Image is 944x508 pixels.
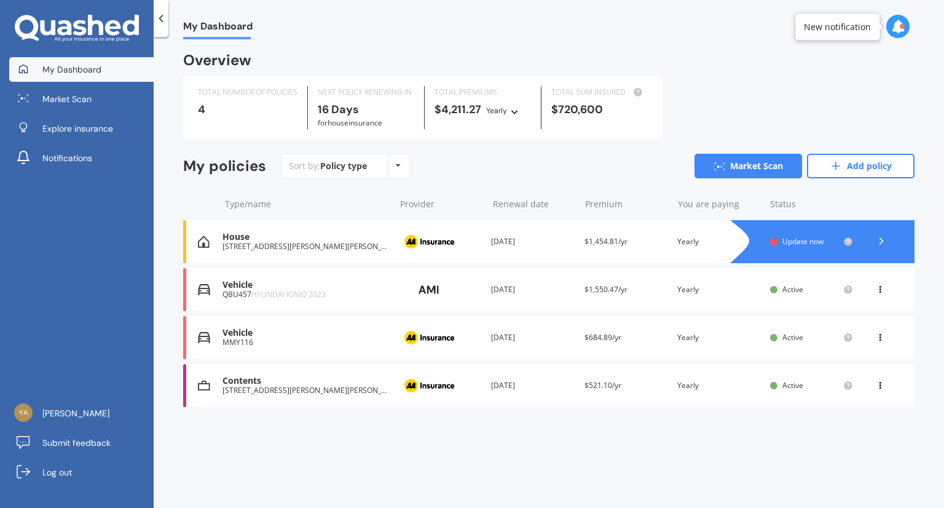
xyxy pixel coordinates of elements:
div: Type/name [225,198,390,210]
a: Add policy [807,154,914,178]
div: New notification [804,20,871,33]
div: Contents [222,376,388,386]
div: TOTAL NUMBER OF POLICIES [198,86,297,98]
a: Notifications [9,146,154,170]
div: Sort by: [289,160,367,172]
span: Notifications [42,152,92,164]
div: My policies [183,157,266,175]
span: My Dashboard [42,63,101,76]
div: [DATE] [491,331,574,344]
div: Yearly [677,284,760,296]
span: Update now [782,236,824,247]
div: Vehicle [222,328,388,338]
div: Premium [585,198,668,210]
div: Status [770,198,853,210]
div: You are paying [678,198,761,210]
div: Yearly [677,236,760,248]
span: $1,454.81/yr [584,236,627,247]
img: 3092856148a4fb72e5c00f5612d7a7dd [14,403,33,422]
div: TOTAL PREMIUMS [435,86,531,98]
img: House [198,236,210,248]
span: HYUNDAI IONIQ 2023 [251,289,326,300]
div: TOTAL SUM INSURED [551,86,648,98]
span: Submit feedback [42,437,111,449]
img: AA [398,374,460,397]
a: Market Scan [9,87,154,111]
img: Vehicle [198,331,210,344]
div: $720,600 [551,103,648,116]
div: Vehicle [222,280,388,290]
div: Provider [400,198,483,210]
img: Vehicle [198,284,210,296]
div: [DATE] [491,236,574,248]
div: 4 [198,103,297,116]
span: Explore insurance [42,122,113,135]
img: Contents [198,379,210,392]
span: $521.10/yr [584,380,621,391]
span: $1,550.47/yr [584,284,627,295]
span: Active [782,284,803,295]
div: Yearly [677,331,760,344]
div: NEXT POLICY RENEWING IN [318,86,414,98]
img: AMI [398,278,460,301]
span: $684.89/yr [584,332,621,343]
a: Explore insurance [9,116,154,141]
div: [DATE] [491,379,574,392]
div: House [222,232,388,242]
div: [DATE] [491,284,574,296]
div: $4,211.27 [435,103,531,117]
a: Market Scan [694,154,802,178]
a: [PERSON_NAME] [9,401,154,426]
img: AA [398,230,460,253]
span: Active [782,332,803,343]
b: 16 Days [318,102,359,117]
img: AA [398,326,460,349]
div: Renewal date [493,198,576,210]
span: [PERSON_NAME] [42,407,109,419]
a: Submit feedback [9,431,154,455]
span: for House insurance [318,117,382,128]
div: [STREET_ADDRESS][PERSON_NAME][PERSON_NAME] [222,242,388,251]
div: [STREET_ADDRESS][PERSON_NAME][PERSON_NAME] [222,386,388,395]
span: Active [782,380,803,391]
div: Yearly [486,105,507,117]
div: Policy type [320,160,367,172]
div: Overview [183,54,251,66]
div: MMY116 [222,338,388,347]
span: My Dashboard [183,20,253,37]
a: Log out [9,460,154,485]
span: Log out [42,466,72,478]
div: QBU457 [222,290,388,299]
div: Yearly [677,379,760,392]
a: My Dashboard [9,57,154,82]
span: Market Scan [42,93,92,105]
